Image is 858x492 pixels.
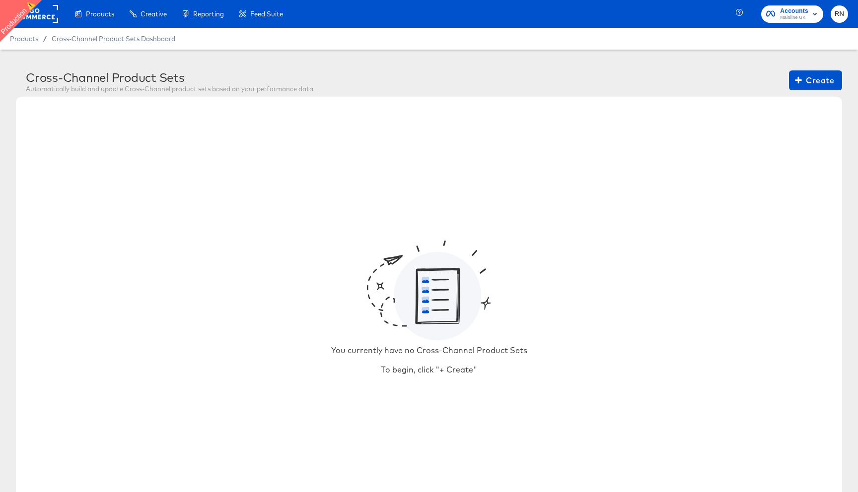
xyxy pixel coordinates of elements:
[38,35,52,43] span: /
[831,5,848,23] button: RN
[780,6,808,16] span: Accounts
[761,5,823,23] button: AccountsMainline UK
[10,35,38,43] span: Products
[26,84,313,94] div: Automatically build and update Cross-Channel product sets based on your performance data
[327,341,531,360] div: You currently have no Cross-Channel Product Sets
[797,73,834,87] span: Create
[86,10,114,18] span: Products
[141,10,167,18] span: Creative
[789,70,842,90] button: Create
[835,8,844,20] span: RN
[26,70,313,84] div: Cross-Channel Product Sets
[377,360,481,379] div: To begin, click "+ Create"
[780,14,808,22] span: Mainline UK
[52,35,175,43] a: Cross-Channel Product Sets Dashboard
[250,10,283,18] span: Feed Suite
[193,10,224,18] span: Reporting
